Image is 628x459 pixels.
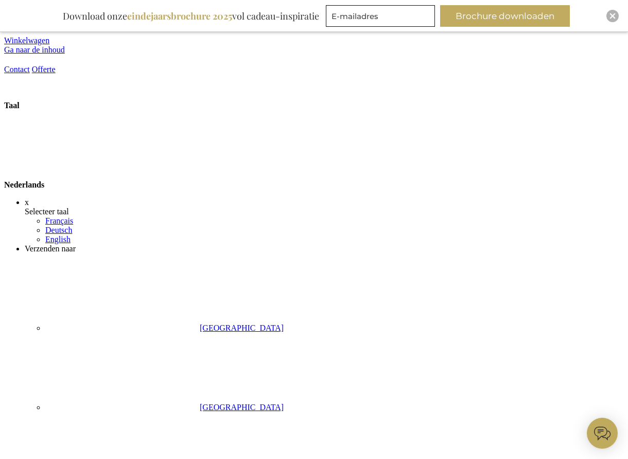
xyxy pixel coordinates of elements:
[25,198,624,207] div: x
[4,45,65,54] a: Ga naar de inhoud
[4,65,30,74] a: Contact
[58,5,324,27] div: Download onze vol cadeau-inspiratie
[4,36,49,45] a: Winkelwagen
[25,207,624,216] div: Selecteer taal
[45,216,73,225] a: Français
[25,244,624,253] div: Verzenden naar
[4,180,44,189] span: Nederlands
[45,324,284,332] a: [GEOGRAPHIC_DATA]
[440,5,570,27] button: Brochure downloaden
[609,13,616,19] img: Close
[4,110,624,190] div: Nederlands
[45,403,284,412] a: [GEOGRAPHIC_DATA]
[45,235,71,244] a: English
[45,226,72,234] a: Deutsch
[4,101,20,110] span: Taal
[32,65,56,74] a: Offerte
[127,10,232,22] b: eindejaarsbrochure 2025
[326,5,438,30] form: marketing offers and promotions
[326,5,435,27] input: E-mailadres
[606,10,619,22] div: Close
[587,418,618,449] iframe: belco-activator-frame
